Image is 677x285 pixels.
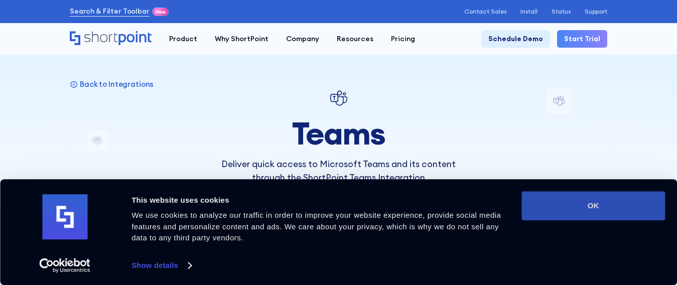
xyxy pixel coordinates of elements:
a: Status [552,8,571,15]
a: Home [70,31,152,46]
a: Back to Integrations [70,79,154,89]
h1: Teams [207,116,470,151]
div: Product [169,34,197,44]
img: logo [42,195,87,240]
a: Show details [131,258,191,273]
a: Schedule Demo [481,30,550,48]
a: Product [160,30,206,48]
a: Usercentrics Cookiebot - opens in a new window [21,258,109,273]
a: Start Trial [557,30,607,48]
a: Pricing [382,30,424,48]
a: Why ShortPoint [206,30,277,48]
div: Company [286,34,319,44]
div: Why ShortPoint [215,34,268,44]
div: Pricing [391,34,415,44]
a: Resources [328,30,382,48]
p: Back to Integrations [80,79,154,89]
a: Search & Filter Toolbar [70,6,150,17]
button: OK [521,191,665,220]
span: We use cookies to analyze our traffic in order to improve your website experience, provide social... [131,211,501,242]
p: Deliver quick access to Microsoft Teams and its content through the ShortPoint Teams Integration [207,158,470,184]
div: Resources [337,34,373,44]
a: Company [277,30,328,48]
div: This website uses cookies [131,194,510,206]
a: Install [520,8,537,15]
a: Support [585,8,607,15]
a: Contact Sales [464,8,506,15]
img: Teams [328,88,349,109]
